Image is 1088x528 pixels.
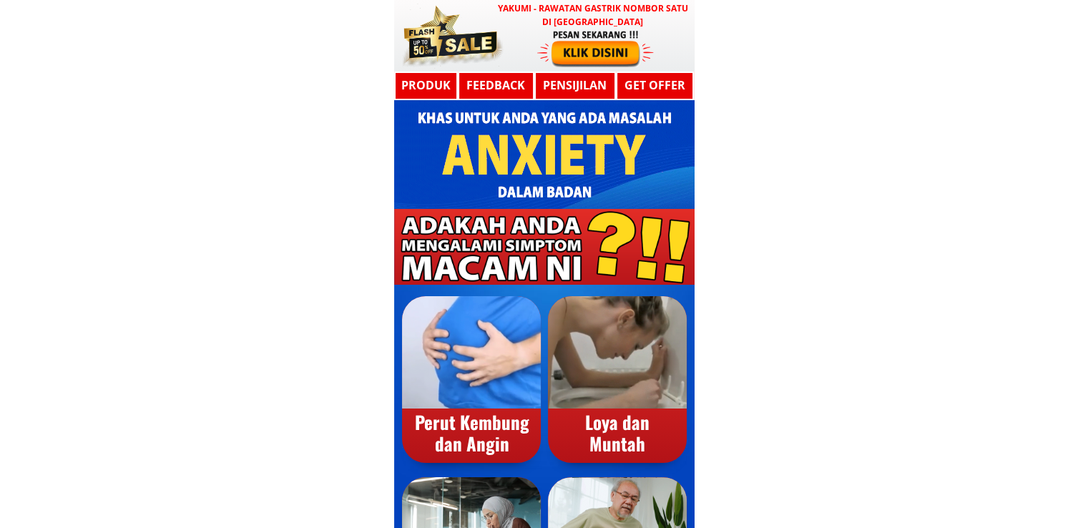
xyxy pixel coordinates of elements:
div: Loya dan Muntah [548,411,687,454]
h3: Produk [394,77,458,95]
div: Perut Kembung dan Angin [403,411,541,454]
h3: YAKUMI - Rawatan Gastrik Nombor Satu di [GEOGRAPHIC_DATA] [495,1,691,29]
h3: Feedback [459,77,533,95]
h3: Pensijilan [539,77,610,95]
h3: GET OFFER [619,77,690,95]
